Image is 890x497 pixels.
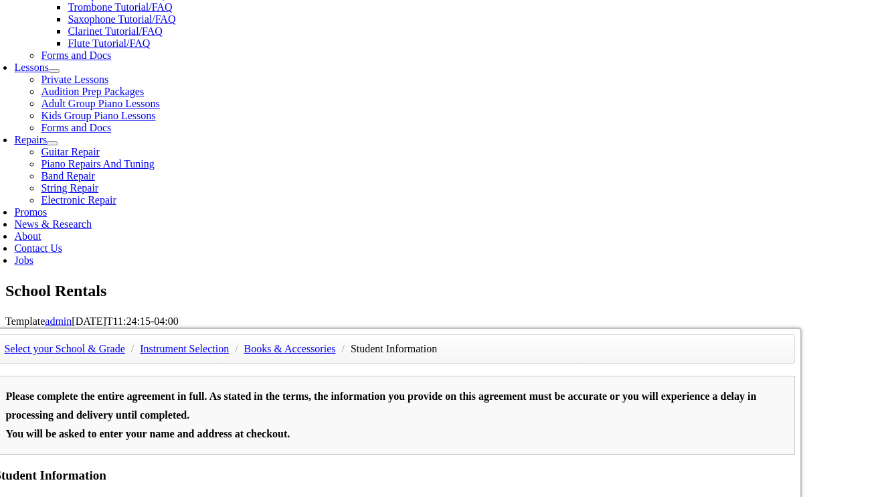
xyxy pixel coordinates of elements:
[41,182,98,194] a: String Repair
[232,343,241,354] span: /
[41,110,155,121] a: Kids Group Piano Lessons
[128,343,137,354] span: /
[111,3,147,17] input: Page
[41,170,94,182] a: Band Repair
[72,315,178,327] span: [DATE]T11:24:15-04:00
[68,38,150,49] a: Flute Tutorial/FAQ
[47,141,58,145] button: Open submenu of Repairs
[14,242,62,254] a: Contact Us
[14,206,47,218] a: Promos
[147,3,167,18] span: of 2
[338,343,347,354] span: /
[41,158,154,169] a: Piano Repairs And Tuning
[41,50,111,61] a: Forms and Docs
[14,134,47,145] a: Repairs
[68,25,163,37] a: Clarinet Tutorial/FAQ
[14,230,41,242] a: About
[14,218,92,230] a: News & Research
[14,62,49,73] a: Lessons
[244,343,336,354] a: Books & Accessories
[140,343,229,354] a: Instrument Selection
[41,194,116,206] a: Electronic Repair
[45,315,72,327] a: admin
[381,3,476,17] select: Zoom
[41,74,108,85] a: Private Lessons
[49,69,60,73] button: Open submenu of Lessons
[68,1,172,13] a: Trombone Tutorial/FAQ
[41,122,111,133] a: Forms and Docs
[41,98,159,109] a: Adult Group Piano Lessons
[351,340,437,358] li: Student Information
[4,343,124,354] a: Select your School & Grade
[14,255,33,266] a: Jobs
[41,86,144,97] a: Audition Prep Packages
[5,315,45,327] span: Template
[41,146,100,157] a: Guitar Repair
[68,13,175,25] a: Saxophone Tutorial/FAQ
